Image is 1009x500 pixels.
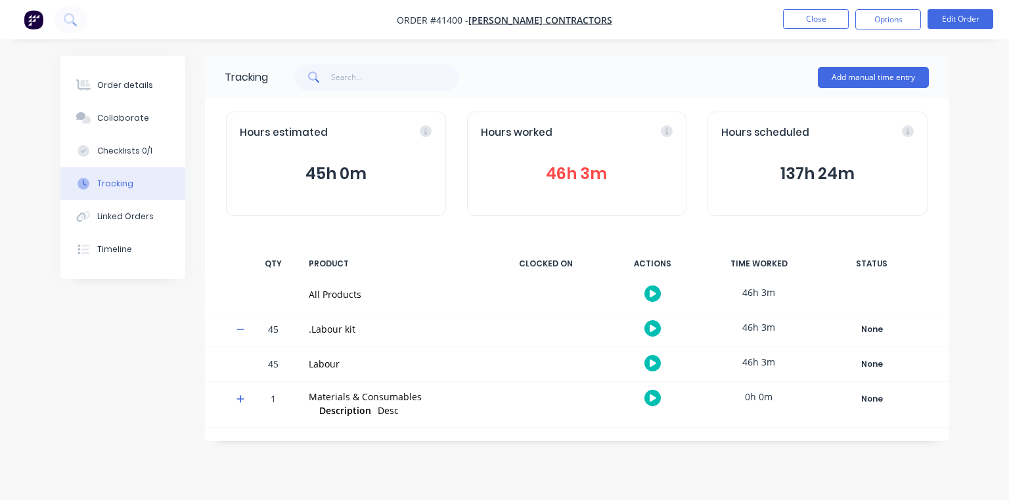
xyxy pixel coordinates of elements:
button: None [824,355,920,373]
img: Factory [24,10,43,30]
button: Timeline [60,233,185,266]
button: Checklists 0/1 [60,135,185,167]
button: Edit Order [928,9,993,29]
a: [PERSON_NAME] Contractors [468,14,612,26]
button: Order details [60,69,185,102]
button: Close [783,9,849,29]
div: Collaborate [97,112,149,124]
span: Hours worked [481,125,552,140]
button: 137h 24m [721,161,914,186]
div: None [824,390,919,407]
button: Options [855,9,921,30]
div: TIME WORKED [709,250,808,278]
div: Linked Orders [97,211,154,222]
div: 45 [254,314,293,346]
span: Order #41400 - [397,14,468,26]
div: Timeline [97,243,132,255]
div: 46h 3m [709,347,808,377]
div: None [824,321,919,338]
div: QTY [254,250,293,278]
div: STATUS [816,250,928,278]
div: Labour [309,357,481,371]
div: Tracking [97,178,133,190]
div: 46h 3m [709,312,808,342]
div: Checklists 0/1 [97,145,152,157]
div: 45 [254,349,293,381]
div: None [824,356,919,373]
div: CLOCKED ON [497,250,595,278]
button: None [824,320,920,339]
button: 46h 3m [481,161,673,186]
div: 46h 3m [709,278,808,307]
div: 0h 0m [709,382,808,411]
div: All Products [309,287,481,301]
button: None [824,390,920,408]
div: Materials & Consumables [309,390,481,404]
span: Hours scheduled [721,125,809,140]
div: ACTIONS [603,250,702,278]
div: .Labour kit [309,322,481,336]
div: Order details [97,79,153,91]
div: Tracking [225,70,268,85]
div: PRODUCT [301,250,489,278]
div: 1 [254,384,293,427]
button: Add manual time entry [818,67,929,88]
button: Collaborate [60,102,185,135]
button: 45h 0m [240,161,432,186]
input: Search... [331,64,459,91]
span: Hours estimated [240,125,328,140]
button: Linked Orders [60,200,185,233]
button: Tracking [60,167,185,200]
span: Description [319,404,371,417]
span: Desc [378,404,399,417]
